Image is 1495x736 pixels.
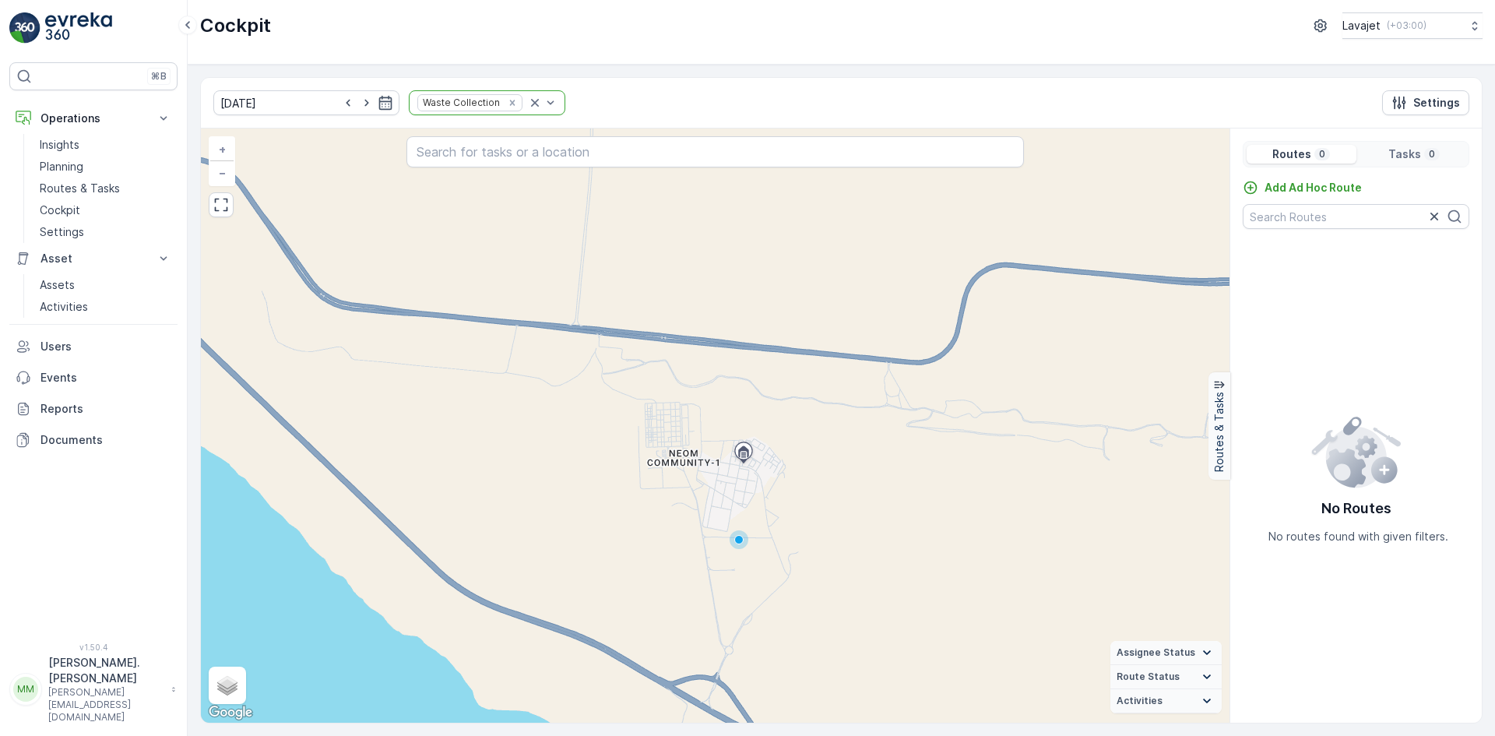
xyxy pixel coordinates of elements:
[40,432,171,448] p: Documents
[210,161,234,185] a: Zoom Out
[1265,180,1362,195] p: Add Ad Hoc Route
[210,138,234,161] a: Zoom In
[1243,180,1362,195] a: Add Ad Hoc Route
[1317,148,1327,160] p: 0
[200,13,271,38] p: Cockpit
[1117,671,1180,683] span: Route Status
[40,370,171,386] p: Events
[1243,204,1469,229] input: Search Routes
[33,178,178,199] a: Routes & Tasks
[9,393,178,424] a: Reports
[9,362,178,393] a: Events
[33,221,178,243] a: Settings
[1427,148,1437,160] p: 0
[40,277,75,293] p: Assets
[1342,12,1483,39] button: Lavajet(+03:00)
[33,134,178,156] a: Insights
[205,703,256,723] img: Google
[9,243,178,274] button: Asset
[33,296,178,318] a: Activities
[40,181,120,196] p: Routes & Tasks
[205,703,256,723] a: Open this area in Google Maps (opens a new window)
[1388,146,1421,162] p: Tasks
[40,224,84,240] p: Settings
[1117,646,1195,659] span: Assignee Status
[1321,498,1391,519] p: No Routes
[151,70,167,83] p: ⌘B
[40,111,146,126] p: Operations
[9,331,178,362] a: Users
[1110,665,1222,689] summary: Route Status
[48,686,164,724] p: [PERSON_NAME][EMAIL_ADDRESS][DOMAIN_NAME]
[1342,18,1381,33] p: Lavajet
[418,95,502,110] div: Waste Collection
[1413,95,1460,111] p: Settings
[33,199,178,221] a: Cockpit
[33,156,178,178] a: Planning
[9,103,178,134] button: Operations
[504,97,521,109] div: Remove Waste Collection
[40,299,88,315] p: Activities
[40,137,79,153] p: Insights
[219,166,227,179] span: −
[1272,146,1311,162] p: Routes
[40,202,80,218] p: Cockpit
[40,251,146,266] p: Asset
[9,655,178,724] button: MM[PERSON_NAME].[PERSON_NAME][PERSON_NAME][EMAIL_ADDRESS][DOMAIN_NAME]
[9,12,40,44] img: logo
[40,159,83,174] p: Planning
[210,668,244,703] a: Layers
[9,643,178,652] span: v 1.50.4
[1110,689,1222,713] summary: Activities
[213,90,399,115] input: dd/mm/yyyy
[1212,392,1227,472] p: Routes & Tasks
[1387,19,1426,32] p: ( +03:00 )
[13,677,38,702] div: MM
[48,655,164,686] p: [PERSON_NAME].[PERSON_NAME]
[1117,695,1163,707] span: Activities
[1382,90,1469,115] button: Settings
[1268,529,1448,544] p: No routes found with given filters.
[40,401,171,417] p: Reports
[40,339,171,354] p: Users
[45,12,112,44] img: logo_light-DOdMpM7g.png
[33,274,178,296] a: Assets
[1110,641,1222,665] summary: Assignee Status
[1310,414,1402,488] img: config error
[406,136,1024,167] input: Search for tasks or a location
[9,424,178,456] a: Documents
[219,143,226,156] span: +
